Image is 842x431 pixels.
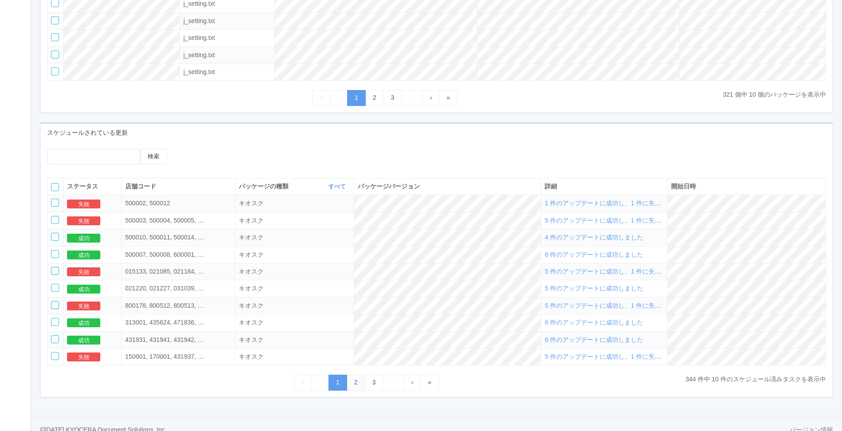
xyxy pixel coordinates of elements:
button: 検索 [140,149,167,165]
div: ksdpackage.tablefilter.kiosk [239,318,350,327]
span: 5 件のアップデートに成功しました [545,285,643,292]
div: ksdpackage.tablefilter.jsetting [183,51,271,60]
div: 5 件のアップデートに成功しました [545,284,664,293]
span: 1 件のアップデートに成功し、1 件に失敗しました [545,200,685,207]
div: 成功 [67,284,118,293]
div: 成功 [67,335,118,345]
div: 015133,021085,021184,042107,554321,666666 [125,267,205,276]
span: Last [428,379,431,386]
div: 800178,800512,800513,800515,800589,800612 [125,301,205,310]
a: Next [422,90,439,106]
p: 344 件中 10 件のスケジュール済みタスクを表示中 [685,375,826,384]
div: ksdpackage.tablefilter.jsetting [183,16,271,26]
p: 321 個中 10 個のパッケージを表示中 [723,90,826,99]
div: 313001,435624,471836,549150,571640,573574 [125,318,205,327]
a: 2 [365,90,384,106]
button: 成功 [67,318,100,327]
div: 5 件のアップデートに成功し、1 件に失敗しました [545,216,664,225]
div: ksdpackage.tablefilter.kiosk [239,335,350,345]
div: ksdpackage.tablefilter.kiosk [239,199,350,208]
span: パッケージバージョン [358,183,420,190]
a: すべて [328,183,348,190]
button: 成功 [67,336,100,345]
button: 失敗 [67,302,100,310]
span: 6 件のアップデートに成功しました [545,319,643,326]
a: 2 [347,375,365,390]
a: 3 [365,375,383,390]
button: 失敗 [67,267,100,276]
div: 1 件のアップデートに成功し、1 件に失敗しました [545,199,664,208]
div: 6 件のアップデートに成功しました [545,335,664,345]
span: 5 件のアップデートに成功し、1 件に失敗しました [545,268,685,275]
a: 1 [347,90,366,106]
span: 5 件のアップデートに成功し、1 件に失敗しました [545,217,685,224]
a: Last [439,90,458,106]
button: 成功 [67,234,100,243]
div: 詳細 [545,182,664,191]
div: ksdpackage.tablefilter.kiosk [239,301,350,310]
a: 1 [328,375,347,390]
a: Last [420,375,439,390]
span: 5 件のアップデートに成功し、1 件に失敗しました [545,353,685,360]
div: 成功 [67,318,118,327]
button: 失敗 [67,216,100,225]
a: Next [403,375,421,390]
div: 5 件のアップデートに成功し、1 件に失敗しました [545,267,664,276]
div: ksdpackage.tablefilter.kiosk [239,352,350,361]
button: 失敗 [67,353,100,361]
div: 6 件のアップデートに成功しました [545,250,664,259]
span: ステータス [67,183,98,190]
span: 5 件のアップデートに成功し、1 件に失敗しました [545,302,685,309]
div: 500007,500008,600001,900001,900002,900003 [125,250,205,259]
div: 5 件のアップデートに成功し、1 件に失敗しました [545,352,664,361]
button: 失敗 [67,200,100,208]
div: 500003,500004,500005,500006,500009,500013 [125,216,205,225]
span: Last [447,94,450,101]
div: 失敗 [67,216,118,225]
div: ksdpackage.tablefilter.kiosk [239,233,350,242]
div: 失敗 [67,301,118,310]
div: 431931,431941,431942,435621,471842,471872 [125,335,205,345]
div: 6 件のアップデートに成功しました [545,318,664,327]
div: 4 件のアップデートに成功しました [545,233,664,242]
div: 150001,170001,431937,431940,471841,573001 [125,352,205,361]
div: 成功 [67,233,118,242]
span: 6 件のアップデートに成功しました [545,251,643,258]
span: 4 件のアップデートに成功しました [545,234,643,241]
a: 3 [383,90,402,106]
button: すべて [326,182,350,191]
span: パッケージの種類 [239,182,291,191]
span: 6 件のアップデートに成功しました [545,336,643,343]
div: 成功 [67,250,118,259]
span: Next [430,94,432,101]
a: ドキュメントを管理 [1,4,31,31]
div: 店舗コード [125,182,231,191]
div: 失敗 [67,199,118,208]
div: スケジュールされている更新 [40,124,833,142]
div: 失敗 [67,267,118,276]
div: ksdpackage.tablefilter.kiosk [239,284,350,293]
div: ksdpackage.tablefilter.kiosk [239,267,350,276]
div: 021220,021227,031039,800395,800608 [125,284,205,293]
div: ksdpackage.tablefilter.jsetting [183,67,271,77]
div: ksdpackage.tablefilter.kiosk [239,216,350,225]
button: 成功 [67,285,100,294]
span: Next [411,379,413,386]
div: ksdpackage.tablefilter.kiosk [239,250,350,259]
button: 成功 [67,251,100,259]
div: 5 件のアップデートに成功し、1 件に失敗しました [545,301,664,310]
div: ksdpackage.tablefilter.jsetting [183,33,271,43]
div: 500010,500011,500014,810001 [125,233,205,242]
div: 失敗 [67,352,118,361]
div: 500002,500012 [125,199,205,208]
span: 開始日時 [671,183,696,190]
